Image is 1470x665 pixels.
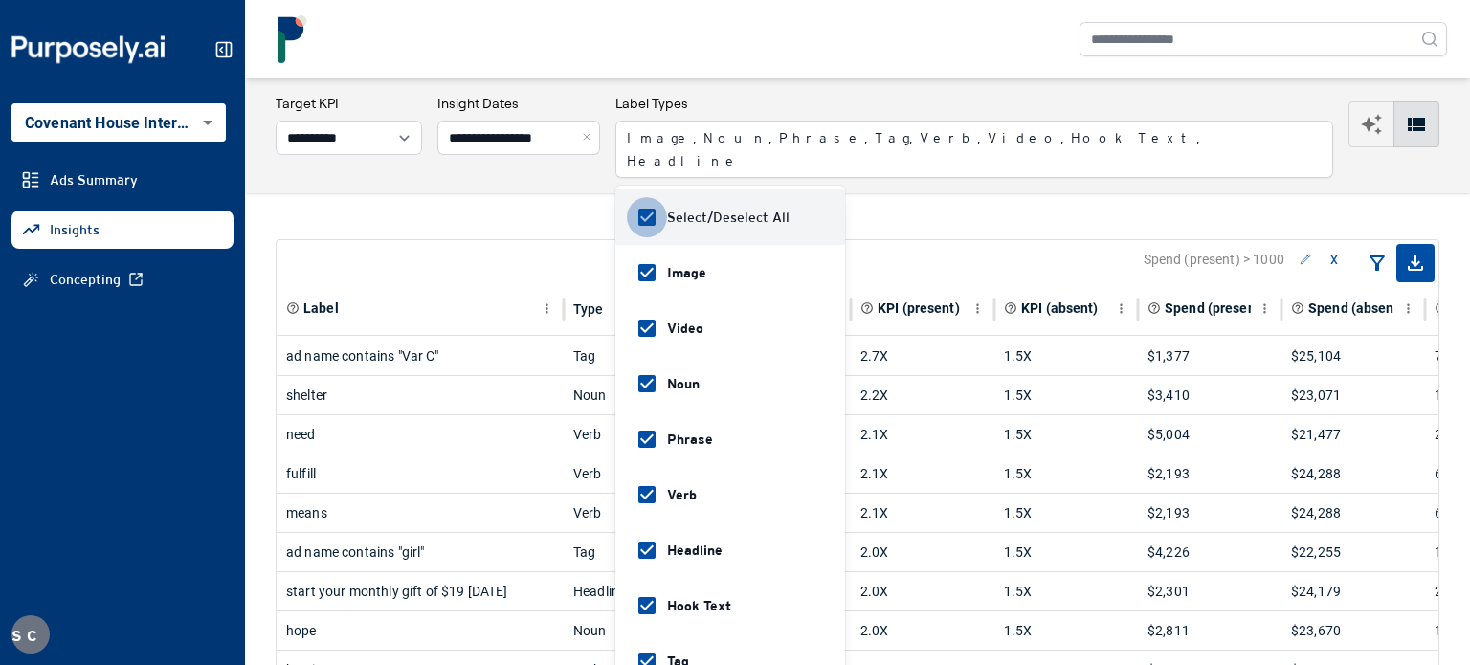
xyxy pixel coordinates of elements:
[573,376,698,414] div: Noun
[286,376,554,414] div: shelter
[573,611,698,650] div: Noun
[1004,376,1128,414] div: 1.5X
[286,301,300,315] svg: Element or component part of the ad
[860,301,874,315] svg: Aggregate KPI value of all ads where label is present
[667,541,723,560] span: Headline
[1144,250,1284,269] span: Spend (present) > 1000
[667,319,703,338] span: Video
[573,572,698,610] div: Headline
[535,297,559,321] button: Label column menu
[667,263,706,282] span: Image
[1396,297,1420,321] button: Spend (absent) column menu
[667,485,697,504] span: Verb
[437,94,600,113] h3: Insight Dates
[1291,301,1304,315] svg: Total spend on all ads where label is absent
[860,533,985,571] div: 2.0X
[966,297,990,321] button: KPI (present) column menu
[1004,415,1128,454] div: 1.5X
[268,15,316,63] img: logo
[11,615,50,654] div: S C
[1109,297,1133,321] button: KPI (absent) column menu
[1308,299,1404,318] span: Spend (absent)
[1291,572,1415,610] div: $24,179
[1291,494,1415,532] div: $24,288
[1021,299,1099,318] span: KPI (absent)
[573,415,698,454] div: Verb
[286,454,554,493] div: fulfill
[573,494,698,532] div: Verb
[1147,301,1161,315] svg: Total spend on all ads where label is present
[667,596,731,615] span: Hook Text
[1147,337,1272,375] div: $1,377
[11,161,234,199] a: Ads Summary
[286,611,554,650] div: hope
[1147,454,1272,493] div: $2,193
[573,337,698,375] div: Tag
[50,220,100,239] span: Insights
[573,533,698,571] div: Tag
[303,299,339,318] span: Label
[1291,337,1415,375] div: $25,104
[11,615,50,654] button: SC
[1004,337,1128,375] div: 1.5X
[11,260,234,299] a: Concepting
[1396,244,1435,282] span: Export as CSV
[1004,301,1017,315] svg: Aggregate KPI value of all ads where label is absent
[1147,572,1272,610] div: $2,301
[860,494,985,532] div: 2.1X
[1147,611,1272,650] div: $2,811
[50,270,121,289] span: Concepting
[1326,244,1342,275] button: x
[860,376,985,414] div: 2.2X
[11,211,234,249] a: Insights
[878,299,960,318] span: KPI (present)
[11,103,226,142] div: Covenant House International
[860,337,985,375] div: 2.7X
[1291,454,1415,493] div: $24,288
[860,611,985,650] div: 2.0X
[860,572,985,610] div: 2.0X
[579,121,600,155] button: Close
[860,415,985,454] div: 2.1X
[1147,376,1272,414] div: $3,410
[1147,533,1272,571] div: $4,226
[1147,494,1272,532] div: $2,193
[573,454,698,493] div: Verb
[286,533,554,571] div: ad name contains "girl"
[667,208,790,227] label: Select/Deselect All
[667,430,713,449] span: Phrase
[1165,299,1265,318] span: Spend (present)
[860,454,985,493] div: 2.1X
[667,374,700,393] span: Noun
[276,94,422,113] h3: Target KPI
[1147,415,1272,454] div: $5,004
[286,337,554,375] div: ad name contains "Var C"
[1291,415,1415,454] div: $21,477
[1291,376,1415,414] div: $23,071
[1435,301,1448,315] svg: Total number of ads where label is present
[1004,611,1128,650] div: 1.5X
[286,494,554,532] div: means
[1004,454,1128,493] div: 1.5X
[286,572,554,610] div: start your monthly gift of $19 [DATE]
[1004,533,1128,571] div: 1.5X
[1291,533,1415,571] div: $22,255
[615,94,1333,113] h3: Label Types
[1004,494,1128,532] div: 1.5X
[50,170,138,189] span: Ads Summary
[286,415,554,454] div: need
[573,301,604,317] div: Type
[615,121,1333,178] button: Image, Noun, Phrase, Tag, Verb, Video, Hook Text, Headline
[1253,297,1277,321] button: Spend (present) column menu
[1004,572,1128,610] div: 1.5X
[1291,611,1415,650] div: $23,670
